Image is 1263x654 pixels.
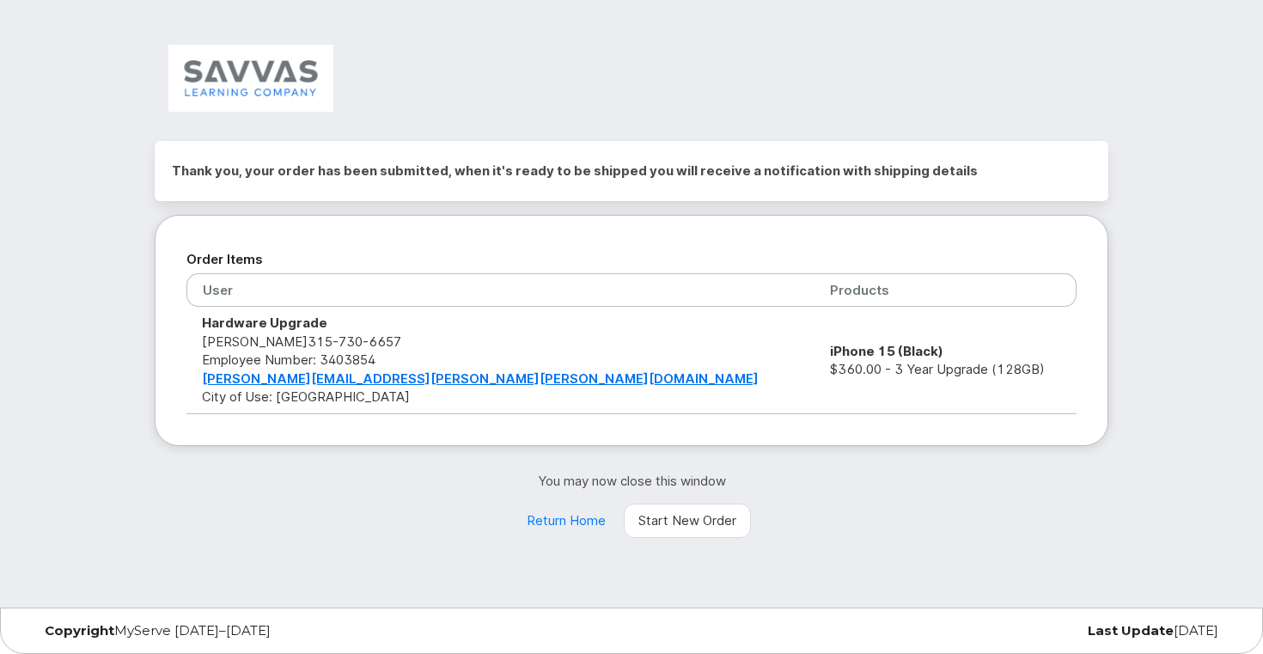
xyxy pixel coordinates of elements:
[308,333,401,350] span: 315
[172,158,1091,184] h2: Thank you, your order has been submitted, when it's ready to be shipped you will receive a notifi...
[202,351,375,368] span: Employee Number: 3403854
[333,333,363,350] span: 730
[202,315,327,331] strong: Hardware Upgrade
[512,504,620,538] a: Return Home
[155,472,1108,490] p: You may now close this window
[363,333,401,350] span: 6657
[186,247,1077,272] h2: Order Items
[32,624,431,638] div: MyServe [DATE]–[DATE]
[832,624,1231,638] div: [DATE]
[815,273,1077,307] th: Products
[45,622,114,639] strong: Copyright
[168,45,333,112] img: Savvas Learning Company LLC
[815,307,1077,413] td: $360.00 - 3 Year Upgrade (128GB)
[186,307,815,413] td: [PERSON_NAME] City of Use: [GEOGRAPHIC_DATA]
[830,343,943,359] strong: iPhone 15 (Black)
[202,370,759,387] a: [PERSON_NAME][EMAIL_ADDRESS][PERSON_NAME][PERSON_NAME][DOMAIN_NAME]
[624,504,751,538] a: Start New Order
[1088,622,1174,639] strong: Last Update
[186,273,815,307] th: User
